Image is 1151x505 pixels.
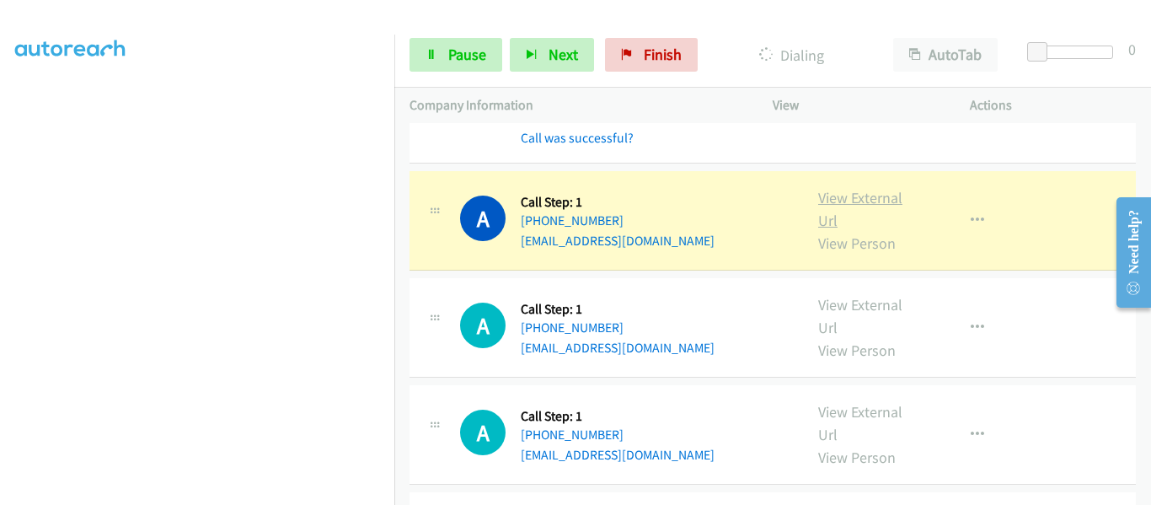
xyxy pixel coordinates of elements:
[818,188,902,230] a: View External Url
[410,38,502,72] a: Pause
[460,303,506,348] div: The call is yet to be attempted
[460,303,506,348] h1: A
[773,95,940,116] p: View
[521,130,634,146] a: Call was successful?
[1128,38,1136,61] div: 0
[818,295,902,337] a: View External Url
[460,410,506,455] div: The call is yet to be attempted
[1102,185,1151,320] iframe: Resource Center
[970,95,1137,116] p: Actions
[460,196,506,241] h1: A
[521,212,624,228] a: [PHONE_NUMBER]
[521,447,715,463] a: [EMAIL_ADDRESS][DOMAIN_NAME]
[521,233,715,249] a: [EMAIL_ADDRESS][DOMAIN_NAME]
[521,194,715,211] h5: Call Step: 1
[521,408,715,425] h5: Call Step: 1
[818,448,896,467] a: View Person
[818,341,896,360] a: View Person
[1036,46,1113,59] div: Delay between calls (in seconds)
[460,410,506,455] h1: A
[521,301,715,318] h5: Call Step: 1
[521,340,715,356] a: [EMAIL_ADDRESS][DOMAIN_NAME]
[521,427,624,443] a: [PHONE_NUMBER]
[605,38,698,72] a: Finish
[818,234,896,253] a: View Person
[410,95,742,116] p: Company Information
[720,44,863,67] p: Dialing
[448,45,486,64] span: Pause
[510,38,594,72] button: Next
[644,45,682,64] span: Finish
[818,402,902,444] a: View External Url
[549,45,578,64] span: Next
[521,320,624,336] a: [PHONE_NUMBER]
[893,38,998,72] button: AutoTab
